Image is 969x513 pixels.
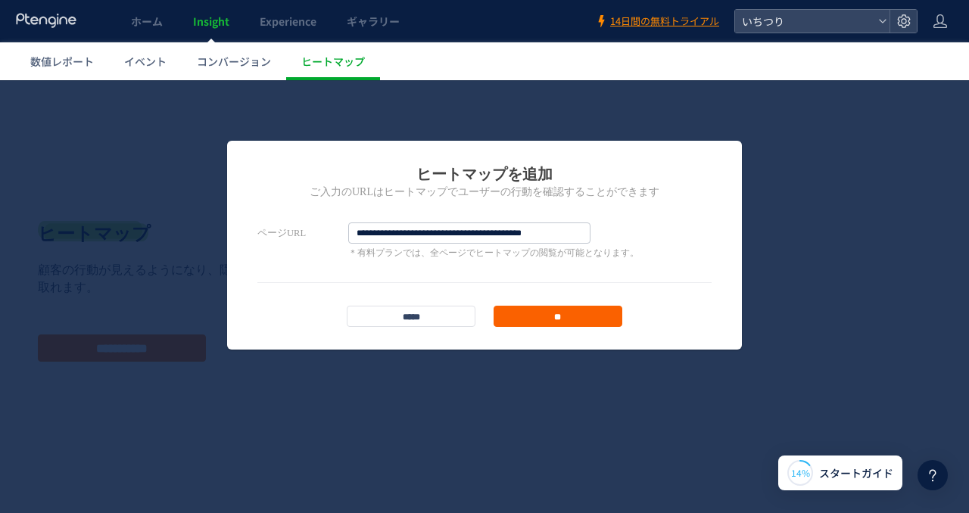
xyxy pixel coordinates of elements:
[260,14,316,29] span: Experience
[348,166,639,179] p: ＊有料プランでは、全ページでヒートマップの閲覧が可能となります。
[257,83,712,104] h1: ヒートマップを追加
[197,54,271,69] span: コンバージョン
[30,54,94,69] span: 数値レポート
[301,54,365,69] span: ヒートマップ
[131,14,163,29] span: ホーム
[347,14,400,29] span: ギャラリー
[124,54,167,69] span: イベント
[257,142,348,163] label: ページURL
[791,466,810,479] span: 14%
[595,14,719,29] a: 14日間の無料トライアル
[819,465,893,481] span: スタートガイド
[193,14,229,29] span: Insight
[257,104,712,120] h2: ご入力のURLはヒートマップでユーザーの行動を確認することができます
[610,14,719,29] span: 14日間の無料トライアル
[737,10,872,33] span: いちつり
